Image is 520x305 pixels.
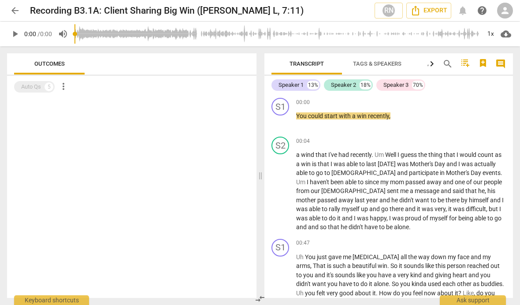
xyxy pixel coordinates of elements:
[308,112,324,119] span: could
[389,215,392,222] span: I
[290,60,324,67] span: Transcript
[271,137,289,154] div: Change speaker
[350,151,371,158] span: recently
[466,205,486,212] span: difficult
[401,290,413,297] span: you
[458,160,461,167] span: I
[310,179,331,186] span: haven't
[339,112,352,119] span: with
[317,197,338,204] span: passed
[399,197,415,204] span: didn't
[357,215,370,222] span: was
[483,169,501,176] span: events
[369,205,381,212] span: and
[409,223,411,231] span: .
[308,223,320,231] span: and
[482,27,499,41] div: 1x
[335,272,357,279] span: sounds
[327,280,339,287] span: you
[376,290,379,297] span: .
[10,29,20,39] span: play_arrow
[427,61,468,67] span: Analytics
[418,151,428,158] span: the
[366,160,378,167] span: last
[417,205,422,212] span: it
[279,81,304,89] div: Speaker 1
[425,262,435,269] span: like
[334,160,346,167] span: was
[296,290,305,297] span: Filler word
[349,223,364,231] span: didn't
[324,169,331,176] span: to
[435,205,446,212] span: very
[410,160,435,167] span: Mother's
[55,26,71,42] button: Volume
[457,280,473,287] span: other
[378,160,397,167] span: [DATE]
[474,160,496,167] span: actually
[391,197,399,204] span: he
[478,187,485,194] span: he
[489,205,499,212] span: but
[372,290,376,297] span: it
[329,215,337,222] span: do
[447,262,467,269] span: person
[399,262,404,269] span: it
[381,205,390,212] span: go
[296,239,310,247] span: 00:47
[30,5,304,16] h2: Recording B3.1A: Client Sharing Big Win ([PERSON_NAME] L, 7:11)
[352,262,378,269] span: beautiful
[296,160,301,167] span: a
[379,290,393,297] span: How
[485,290,495,297] span: you
[397,272,410,279] span: very
[361,205,369,212] span: up
[321,187,387,194] span: [DEMOGRAPHIC_DATA]
[316,151,328,158] span: that
[331,81,356,89] div: Speaker 2
[311,187,321,194] span: our
[329,205,342,212] span: rally
[318,160,331,167] span: that
[437,290,455,297] span: about
[394,223,409,231] span: alone
[390,179,405,186] span: mom
[475,215,487,222] span: able
[342,215,354,222] span: and
[490,262,500,269] span: out
[438,197,446,204] span: be
[341,223,349,231] span: he
[502,280,504,287] span: .
[307,81,319,89] div: 13%
[331,160,334,167] span: I
[296,262,310,269] span: arms
[458,57,472,71] button: Add TOC
[305,290,316,297] span: you
[333,262,347,269] span: such
[331,169,397,176] span: [DEMOGRAPHIC_DATA]
[357,112,368,119] span: win
[476,290,485,297] span: do
[378,262,387,269] span: win
[392,215,405,222] span: was
[7,26,23,42] button: Play
[328,151,338,158] span: I've
[339,280,353,287] span: have
[337,215,342,222] span: it
[484,179,502,186] span: people
[389,112,390,119] span: ,
[320,223,328,231] span: so
[453,205,466,212] span: was
[444,151,457,158] span: that
[296,138,310,145] span: 00:04
[501,169,502,176] span: .
[312,160,318,167] span: is
[455,290,458,297] span: it
[428,280,442,287] span: used
[364,223,379,231] span: have
[410,187,415,194] span: a
[410,5,447,16] span: Export
[418,253,431,260] span: way
[393,272,397,279] span: a
[309,205,322,212] span: able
